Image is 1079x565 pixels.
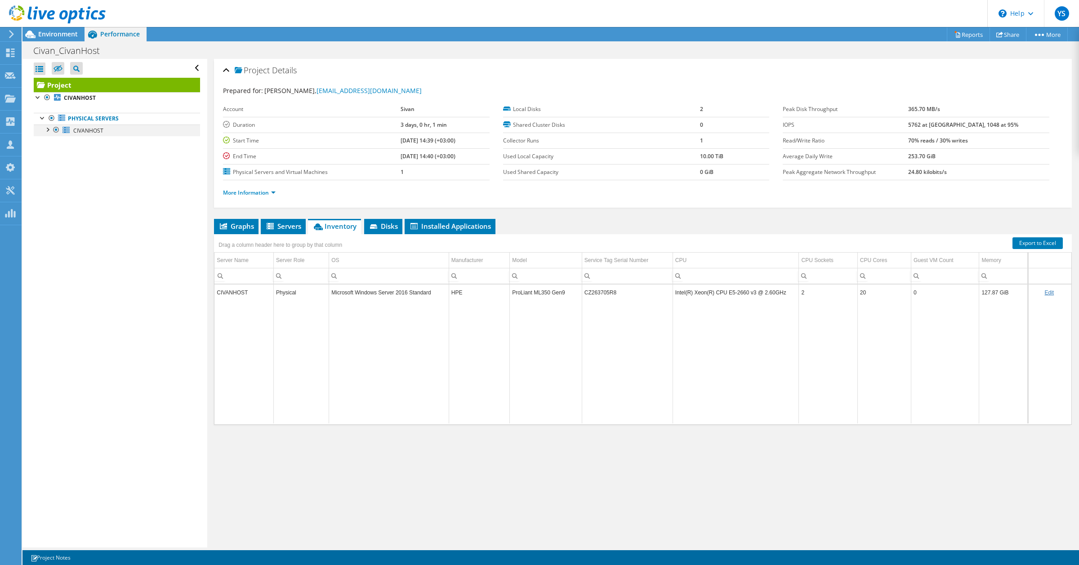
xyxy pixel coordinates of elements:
a: Project Notes [24,552,77,563]
a: CIVANHOST [34,125,200,136]
td: Column Server Name, Value CIVANHOST [214,285,273,300]
label: Read/Write Ratio [783,136,908,145]
a: Share [990,27,1026,41]
div: Server Role [276,255,304,266]
label: Local Disks [503,105,700,114]
span: Environment [38,30,78,38]
a: Edit [1044,289,1054,296]
span: Graphs [218,222,254,231]
b: 0 [700,121,703,129]
td: Column Server Role, Value Physical [274,285,329,300]
span: [PERSON_NAME], [264,86,422,95]
span: YS [1055,6,1069,21]
div: CPU Cores [860,255,887,266]
td: Guest VM Count Column [911,253,979,268]
label: Average Daily Write [783,152,908,161]
div: Server Name [217,255,249,266]
span: Performance [100,30,140,38]
a: Project [34,78,200,92]
div: OS [331,255,339,266]
div: CPU Sockets [801,255,833,266]
label: IOPS [783,120,908,129]
td: Column CPU Cores, Value 20 [857,285,911,300]
svg: \n [999,9,1007,18]
span: Servers [265,222,301,231]
td: CPU Sockets Column [799,253,857,268]
b: 1 [401,168,404,176]
div: Service Tag Serial Number [584,255,649,266]
td: OS Column [329,253,449,268]
b: [DATE] 14:40 (+03:00) [401,152,455,160]
b: 70% reads / 30% writes [908,137,968,144]
td: Manufacturer Column [449,253,509,268]
td: Column Model, Filter cell [510,268,582,284]
b: [DATE] 14:39 (+03:00) [401,137,455,144]
td: Column CPU, Value Intel(R) Xeon(R) CPU E5-2660 v3 @ 2.60GHz [673,285,799,300]
a: Export to Excel [1012,237,1063,249]
td: Model Column [510,253,582,268]
span: CIVANHOST [73,127,103,134]
td: Column CPU Sockets, Filter cell [799,268,857,284]
b: 3 days, 0 hr, 1 min [401,121,447,129]
td: Column Server Role, Filter cell [274,268,329,284]
td: Column Guest VM Count, Filter cell [911,268,979,284]
td: CPU Cores Column [857,253,911,268]
span: Inventory [312,222,357,231]
label: Start Time [223,136,400,145]
a: [EMAIL_ADDRESS][DOMAIN_NAME] [317,86,422,95]
span: Project [235,66,270,75]
b: 2 [700,105,703,113]
td: Column Guest VM Count, Value 0 [911,285,979,300]
div: Manufacturer [451,255,483,266]
td: Column CPU, Filter cell [673,268,799,284]
label: Duration [223,120,400,129]
b: 24.80 kilobits/s [908,168,947,176]
td: Column CPU Cores, Filter cell [857,268,911,284]
b: Sivan [401,105,415,113]
span: Disks [369,222,398,231]
td: Column CPU Sockets, Value 2 [799,285,857,300]
b: 0 GiB [700,168,713,176]
b: 5762 at [GEOGRAPHIC_DATA], 1048 at 95% [908,121,1018,129]
span: Details [272,65,297,76]
label: End Time [223,152,400,161]
label: Peak Aggregate Network Throughput [783,168,908,177]
td: Server Role Column [274,253,329,268]
h1: Civan_CivanHost [29,46,114,56]
label: Collector Runs [503,136,700,145]
b: 1 [700,137,703,144]
td: Column Manufacturer, Filter cell [449,268,509,284]
td: Column OS, Filter cell [329,268,449,284]
a: More [1026,27,1068,41]
a: More Information [223,189,276,196]
a: CIVANHOST [34,92,200,104]
td: Column Memory, Filter cell [979,268,1028,284]
td: Column Memory, Value 127.87 GiB [979,285,1028,300]
label: Shared Cluster Disks [503,120,700,129]
label: Used Shared Capacity [503,168,700,177]
td: Column Service Tag Serial Number, Filter cell [582,268,673,284]
td: Column Server Name, Filter cell [214,268,273,284]
td: Column Model, Value ProLiant ML350 Gen9 [510,285,582,300]
a: Reports [947,27,990,41]
a: Physical Servers [34,113,200,125]
div: Model [512,255,527,266]
label: Used Local Capacity [503,152,700,161]
div: CPU [675,255,687,266]
b: CIVANHOST [64,94,96,102]
td: Service Tag Serial Number Column [582,253,673,268]
td: Server Name Column [214,253,273,268]
td: Column OS, Value Microsoft Windows Server 2016 Standard [329,285,449,300]
div: Drag a column header here to group by that column [216,239,344,251]
b: 10.00 TiB [700,152,723,160]
label: Account [223,105,400,114]
div: Physical [276,287,326,298]
td: Column Service Tag Serial Number, Value CZ263705R8 [582,285,673,300]
div: Memory [981,255,1001,266]
div: Guest VM Count [914,255,954,266]
label: Peak Disk Throughput [783,105,908,114]
label: Prepared for: [223,86,263,95]
div: Data grid [214,234,1072,425]
label: Physical Servers and Virtual Machines [223,168,400,177]
td: CPU Column [673,253,799,268]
